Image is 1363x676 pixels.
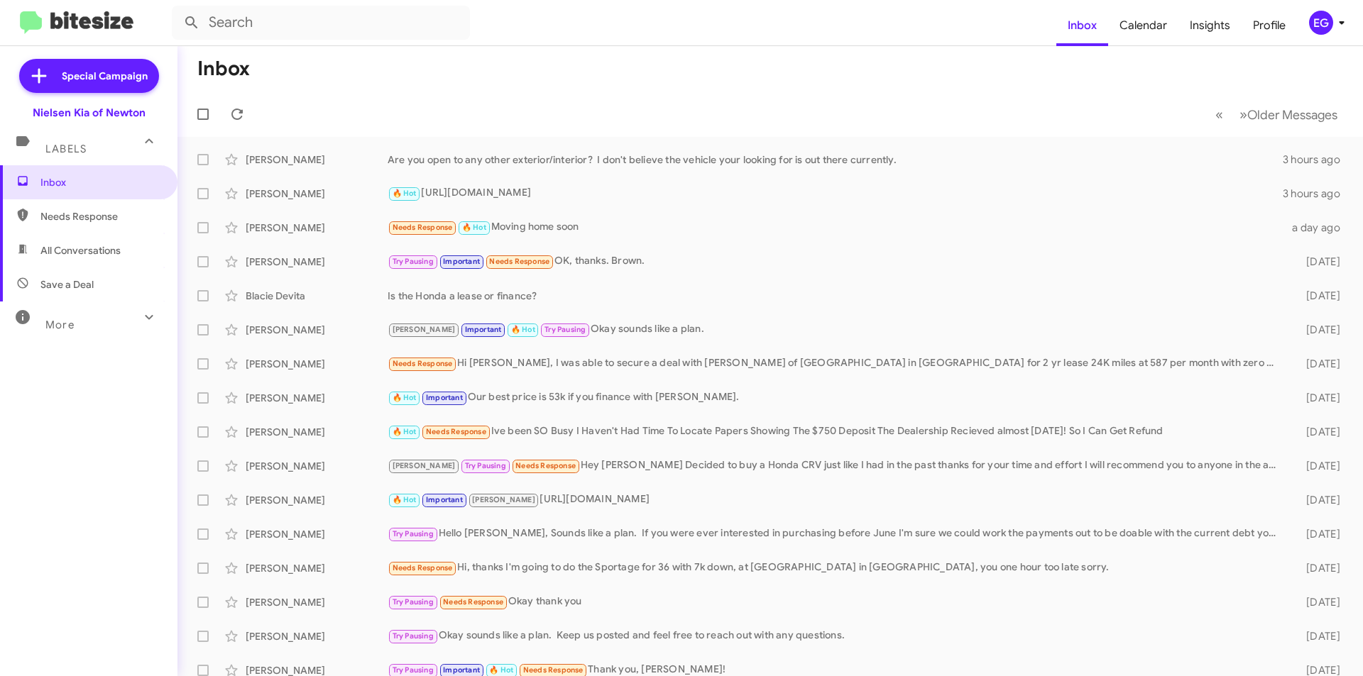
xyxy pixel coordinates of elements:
[393,223,453,232] span: Needs Response
[393,665,434,675] span: Try Pausing
[388,389,1283,406] div: Our best price is 53k if you finance with [PERSON_NAME].
[426,427,486,436] span: Needs Response
[246,221,388,235] div: [PERSON_NAME]
[393,563,453,572] span: Needs Response
[388,560,1283,576] div: Hi, thanks I'm going to do the Sportage for 36 with 7k down, at [GEOGRAPHIC_DATA] in [GEOGRAPHIC_...
[19,59,159,93] a: Special Campaign
[246,425,388,439] div: [PERSON_NAME]
[393,631,434,641] span: Try Pausing
[1283,255,1352,269] div: [DATE]
[393,325,456,334] span: [PERSON_NAME]
[246,629,388,643] div: [PERSON_NAME]
[388,492,1283,508] div: [URL][DOMAIN_NAME]
[1283,595,1352,609] div: [DATE]
[172,6,470,40] input: Search
[388,289,1283,303] div: Is the Honda a lease or finance?
[511,325,535,334] span: 🔥 Hot
[1231,100,1346,129] button: Next
[426,495,463,504] span: Important
[1283,153,1352,167] div: 3 hours ago
[393,257,434,266] span: Try Pausing
[443,665,480,675] span: Important
[246,357,388,371] div: [PERSON_NAME]
[1242,5,1297,46] a: Profile
[388,594,1283,610] div: Okay thank you
[1283,459,1352,473] div: [DATE]
[40,175,161,189] span: Inbox
[1247,107,1337,123] span: Older Messages
[1208,100,1346,129] nav: Page navigation example
[1283,221,1352,235] div: a day ago
[40,243,121,257] span: All Conversations
[1283,323,1352,337] div: [DATE]
[1283,357,1352,371] div: [DATE]
[393,597,434,606] span: Try Pausing
[40,277,94,292] span: Save a Deal
[472,495,535,504] span: [PERSON_NAME]
[388,458,1283,474] div: Hey [PERSON_NAME] Decided to buy a Honda CRV just like I had in the past thanks for your time and...
[1178,5,1242,46] a: Insights
[1283,629,1352,643] div: [DATE]
[246,323,388,337] div: [PERSON_NAME]
[388,253,1283,270] div: OK, thanks. Brown.
[489,665,513,675] span: 🔥 Hot
[246,527,388,541] div: [PERSON_NAME]
[523,665,584,675] span: Needs Response
[1283,391,1352,405] div: [DATE]
[1283,527,1352,541] div: [DATE]
[246,493,388,507] div: [PERSON_NAME]
[388,219,1283,236] div: Moving home soon
[246,187,388,201] div: [PERSON_NAME]
[33,106,146,120] div: Nielsen Kia of Newton
[388,185,1283,201] div: [URL][DOMAIN_NAME]
[45,143,87,155] span: Labels
[462,223,486,232] span: 🔥 Hot
[1283,493,1352,507] div: [DATE]
[388,153,1283,167] div: Are you open to any other exterior/interior? I don't believe the vehicle your looking for is out ...
[1309,11,1333,35] div: EG
[246,255,388,269] div: [PERSON_NAME]
[246,289,388,303] div: Blacie Devita
[388,628,1283,644] div: Okay sounds like a plan. Keep us posted and feel free to reach out with any questions.
[465,461,506,470] span: Try Pausing
[443,257,480,266] span: Important
[246,595,388,609] div: [PERSON_NAME]
[1207,100,1232,129] button: Previous
[388,423,1283,440] div: Ive been SO Busy I Haven't Had Time To Locate Papers Showing The $750 Deposit The Dealership Reci...
[465,325,502,334] span: Important
[388,321,1283,338] div: Okay sounds like a plan.
[1239,106,1247,123] span: »
[443,597,503,606] span: Needs Response
[393,495,417,504] span: 🔥 Hot
[1297,11,1347,35] button: EG
[388,526,1283,542] div: Hello [PERSON_NAME], Sounds like a plan. If you were ever interested in purchasing before June I'...
[393,189,417,198] span: 🔥 Hot
[393,359,453,368] span: Needs Response
[1215,106,1223,123] span: «
[515,461,576,470] span: Needs Response
[197,57,250,80] h1: Inbox
[1283,187,1352,201] div: 3 hours ago
[246,153,388,167] div: [PERSON_NAME]
[426,393,463,402] span: Important
[45,318,75,331] span: More
[40,209,161,223] span: Needs Response
[1283,289,1352,303] div: [DATE]
[246,391,388,405] div: [PERSON_NAME]
[393,427,417,436] span: 🔥 Hot
[1283,425,1352,439] div: [DATE]
[489,257,549,266] span: Needs Response
[246,561,388,575] div: [PERSON_NAME]
[1108,5,1178,46] a: Calendar
[62,69,148,83] span: Special Campaign
[246,459,388,473] div: [PERSON_NAME]
[1056,5,1108,46] a: Inbox
[393,461,456,470] span: [PERSON_NAME]
[393,529,434,538] span: Try Pausing
[544,325,586,334] span: Try Pausing
[388,355,1283,372] div: Hi [PERSON_NAME], I was able to secure a deal with [PERSON_NAME] of [GEOGRAPHIC_DATA] in [GEOGRAP...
